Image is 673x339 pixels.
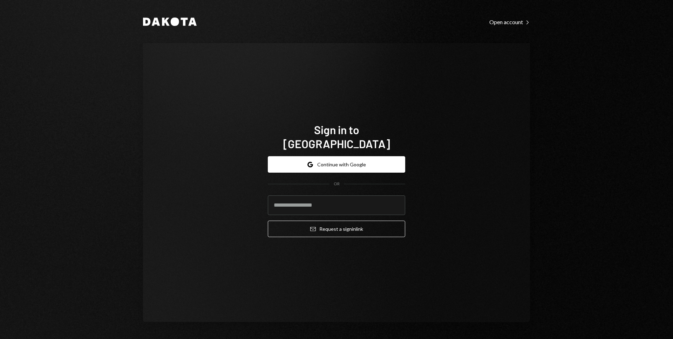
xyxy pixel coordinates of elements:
h1: Sign in to [GEOGRAPHIC_DATA] [268,123,405,151]
button: Request a signinlink [268,221,405,237]
button: Continue with Google [268,156,405,173]
div: OR [334,181,340,187]
a: Open account [489,18,530,26]
div: Open account [489,19,530,26]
